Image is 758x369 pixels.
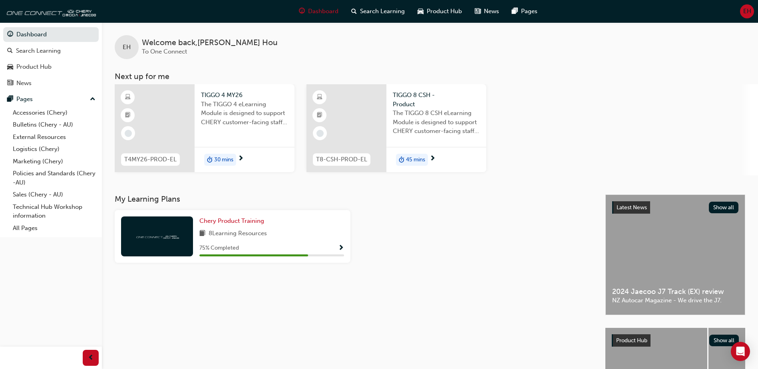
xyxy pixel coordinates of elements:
[16,95,33,104] div: Pages
[418,6,424,16] span: car-icon
[124,155,177,164] span: T4MY26-PROD-EL
[214,155,233,165] span: 30 mins
[7,96,13,103] span: pages-icon
[102,72,758,81] h3: Next up for me
[743,7,751,16] span: EH
[3,26,99,92] button: DashboardSearch LearningProduct HubNews
[612,334,739,347] a: Product HubShow all
[3,60,99,74] a: Product Hub
[10,131,99,143] a: External Resources
[90,94,95,105] span: up-icon
[345,3,411,20] a: search-iconSearch Learning
[731,342,750,361] div: Open Intercom Messenger
[7,80,13,87] span: news-icon
[617,204,647,211] span: Latest News
[709,335,739,346] button: Show all
[199,217,264,224] span: Chery Product Training
[521,7,537,16] span: Pages
[3,92,99,107] button: Pages
[10,143,99,155] a: Logistics (Chery)
[10,201,99,222] a: Technical Hub Workshop information
[316,130,324,137] span: learningRecordVerb_NONE-icon
[207,155,213,165] span: duration-icon
[7,63,13,71] span: car-icon
[16,62,52,71] div: Product Hub
[411,3,468,20] a: car-iconProduct Hub
[616,337,647,344] span: Product Hub
[199,216,267,226] a: Chery Product Training
[316,155,367,164] span: T8-CSH-PROD-EL
[317,110,322,121] span: booktick-icon
[16,79,32,88] div: News
[16,46,61,56] div: Search Learning
[10,119,99,131] a: Bulletins (Chery - AU)
[406,155,425,165] span: 45 mins
[740,4,754,18] button: EH
[209,229,267,239] span: 8 Learning Resources
[505,3,544,20] a: pages-iconPages
[123,43,131,52] span: EH
[7,48,13,55] span: search-icon
[338,245,344,252] span: Show Progress
[399,155,404,165] span: duration-icon
[125,92,131,103] span: learningResourceType_ELEARNING-icon
[10,155,99,168] a: Marketing (Chery)
[201,91,288,100] span: TIGGO 4 MY26
[299,6,305,16] span: guage-icon
[88,353,94,363] span: prev-icon
[292,3,345,20] a: guage-iconDashboard
[338,243,344,253] button: Show Progress
[238,155,244,163] span: next-icon
[612,296,738,305] span: NZ Autocar Magazine - We drive the J7.
[142,48,187,55] span: To One Connect
[430,155,436,163] span: next-icon
[115,84,294,172] a: T4MY26-PROD-ELTIGGO 4 MY26The TIGGO 4 eLearning Module is designed to support CHERY customer-faci...
[612,201,738,214] a: Latest NewsShow all
[709,202,739,213] button: Show all
[468,3,505,20] a: news-iconNews
[142,38,278,48] span: Welcome back , [PERSON_NAME] Hou
[360,7,405,16] span: Search Learning
[306,84,486,172] a: T8-CSH-PROD-ELTIGGO 8 CSH - ProductThe TIGGO 8 CSH eLearning Module is designed to support CHERY ...
[317,92,322,103] span: learningResourceType_ELEARNING-icon
[10,222,99,234] a: All Pages
[4,3,96,19] img: oneconnect
[201,100,288,127] span: The TIGGO 4 eLearning Module is designed to support CHERY customer-facing staff with the product ...
[135,232,179,240] img: oneconnect
[10,107,99,119] a: Accessories (Chery)
[351,6,357,16] span: search-icon
[393,109,480,136] span: The TIGGO 8 CSH eLearning Module is designed to support CHERY customer-facing staff with the prod...
[10,167,99,188] a: Policies and Standards (Chery -AU)
[605,194,745,315] a: Latest NewsShow all2024 Jaecoo J7 Track (EX) reviewNZ Autocar Magazine - We drive the J7.
[512,6,518,16] span: pages-icon
[484,7,499,16] span: News
[199,244,239,253] span: 75 % Completed
[10,188,99,201] a: Sales (Chery - AU)
[3,44,99,58] a: Search Learning
[475,6,481,16] span: news-icon
[3,27,99,42] a: Dashboard
[427,7,462,16] span: Product Hub
[393,91,480,109] span: TIGGO 8 CSH - Product
[7,31,13,38] span: guage-icon
[125,130,132,137] span: learningRecordVerb_NONE-icon
[308,7,338,16] span: Dashboard
[199,229,205,239] span: book-icon
[115,194,593,204] h3: My Learning Plans
[612,287,738,296] span: 2024 Jaecoo J7 Track (EX) review
[125,110,131,121] span: booktick-icon
[3,76,99,91] a: News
